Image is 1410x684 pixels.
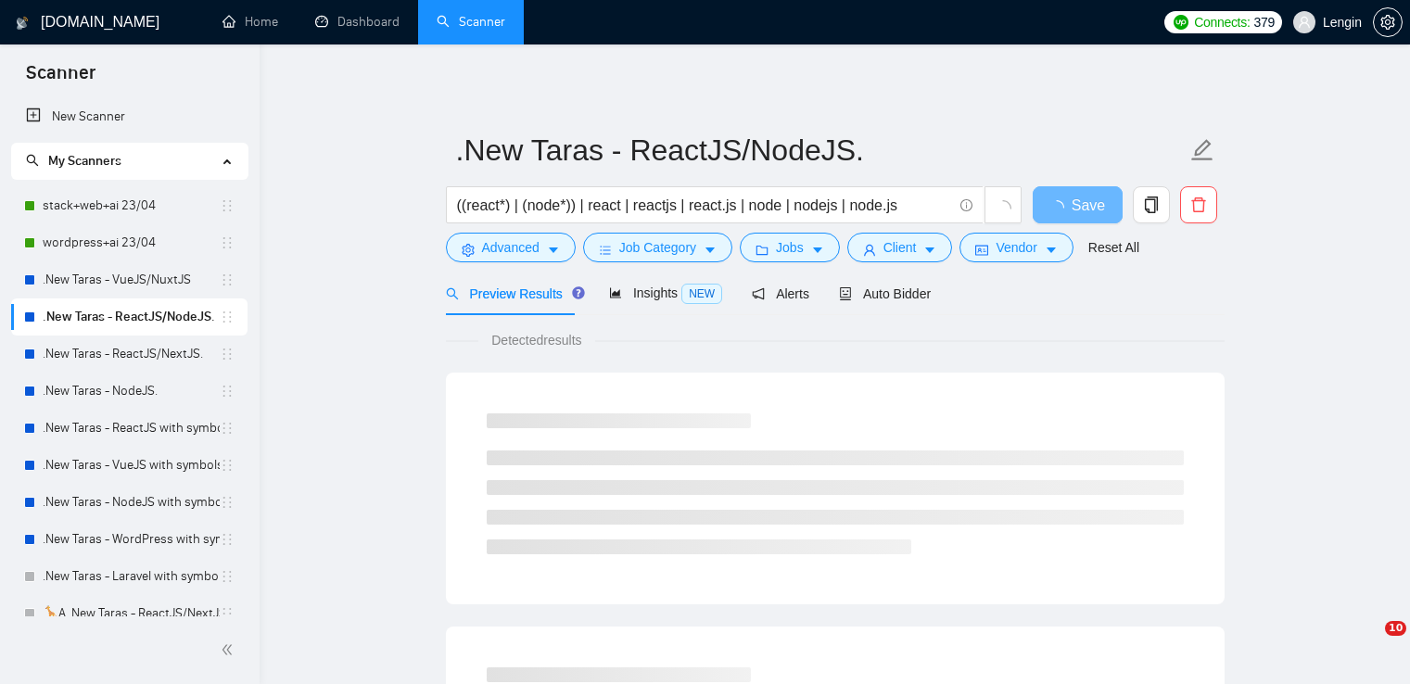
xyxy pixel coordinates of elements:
span: NEW [681,284,722,304]
span: edit [1190,138,1214,162]
button: copy [1133,186,1170,223]
li: 🦒A .New Taras - ReactJS/NextJS usual 23/04 [11,595,248,632]
a: dashboardDashboard [315,14,400,30]
li: .New Taras - VueJS with symbols [11,447,248,484]
span: copy [1134,196,1169,213]
span: Vendor [996,237,1036,258]
span: setting [1374,15,1402,30]
span: Preview Results [446,286,579,301]
a: .New Taras - VueJS/NuxtJS [43,261,220,298]
li: .New Taras - ReactJS/NodeJS. [11,298,248,336]
a: searchScanner [437,14,505,30]
span: Connects: [1194,12,1250,32]
span: Detected results [478,330,594,350]
span: holder [220,198,235,213]
a: .New Taras - WordPress with symbols [43,521,220,558]
a: .New Taras - Laravel with symbols [43,558,220,595]
span: delete [1181,196,1216,213]
span: notification [752,287,765,300]
span: bars [599,243,612,257]
span: info-circle [960,199,972,211]
span: holder [220,235,235,250]
span: My Scanners [26,153,121,169]
span: robot [839,287,852,300]
button: setting [1373,7,1403,37]
span: folder [756,243,769,257]
span: 379 [1253,12,1274,32]
li: .New Taras - ReactJS with symbols [11,410,248,447]
span: holder [220,495,235,510]
button: Save [1033,186,1123,223]
li: .New Taras - WordPress with symbols [11,521,248,558]
span: caret-down [704,243,717,257]
li: stack+web+ai 23/04 [11,187,248,224]
span: loading [995,200,1011,217]
li: New Scanner [11,98,248,135]
a: .New Taras - NodeJS with symbols [43,484,220,521]
span: holder [220,458,235,473]
span: 10 [1385,621,1406,636]
span: caret-down [923,243,936,257]
span: Save [1072,194,1105,217]
span: user [1298,16,1311,29]
a: New Scanner [26,98,233,135]
a: stack+web+ai 23/04 [43,187,220,224]
span: area-chart [609,286,622,299]
span: Jobs [776,237,804,258]
iframe: Intercom live chat [1347,621,1391,665]
li: wordpress+ai 23/04 [11,224,248,261]
div: Tooltip anchor [570,285,587,301]
li: .New Taras - NodeJS. [11,373,248,410]
li: .New Taras - VueJS/NuxtJS [11,261,248,298]
span: caret-down [547,243,560,257]
li: .New Taras - ReactJS/NextJS. [11,336,248,373]
span: setting [462,243,475,257]
a: .New Taras - ReactJS/NextJS. [43,336,220,373]
li: .New Taras - NodeJS with symbols [11,484,248,521]
span: search [446,287,459,300]
span: Advanced [482,237,540,258]
button: delete [1180,186,1217,223]
span: holder [220,569,235,584]
span: holder [220,347,235,361]
span: Alerts [752,286,809,301]
a: .New Taras - ReactJS with symbols [43,410,220,447]
span: caret-down [1045,243,1058,257]
a: homeHome [222,14,278,30]
button: barsJob Categorycaret-down [583,233,732,262]
span: caret-down [811,243,824,257]
span: My Scanners [48,153,121,169]
a: 🦒A .New Taras - ReactJS/NextJS usual 23/04 [43,595,220,632]
a: wordpress+ai 23/04 [43,224,220,261]
span: holder [220,532,235,547]
img: upwork-logo.png [1174,15,1188,30]
a: .New Taras - ReactJS/NodeJS. [43,298,220,336]
span: loading [1049,200,1072,215]
span: Job Category [619,237,696,258]
span: holder [220,421,235,436]
span: holder [220,606,235,621]
button: folderJobscaret-down [740,233,840,262]
span: idcard [975,243,988,257]
li: .New Taras - Laravel with symbols [11,558,248,595]
span: user [863,243,876,257]
a: .New Taras - VueJS with symbols [43,447,220,484]
span: Auto Bidder [839,286,931,301]
span: holder [220,310,235,324]
button: settingAdvancedcaret-down [446,233,576,262]
span: search [26,154,39,167]
img: logo [16,8,29,38]
input: Scanner name... [456,127,1187,173]
span: double-left [221,640,239,659]
button: idcardVendorcaret-down [959,233,1073,262]
span: Client [883,237,917,258]
a: setting [1373,15,1403,30]
span: Insights [609,285,722,300]
a: Reset All [1088,237,1139,258]
a: .New Taras - NodeJS. [43,373,220,410]
span: holder [220,272,235,287]
button: userClientcaret-down [847,233,953,262]
input: Search Freelance Jobs... [457,194,952,217]
span: holder [220,384,235,399]
span: Scanner [11,59,110,98]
